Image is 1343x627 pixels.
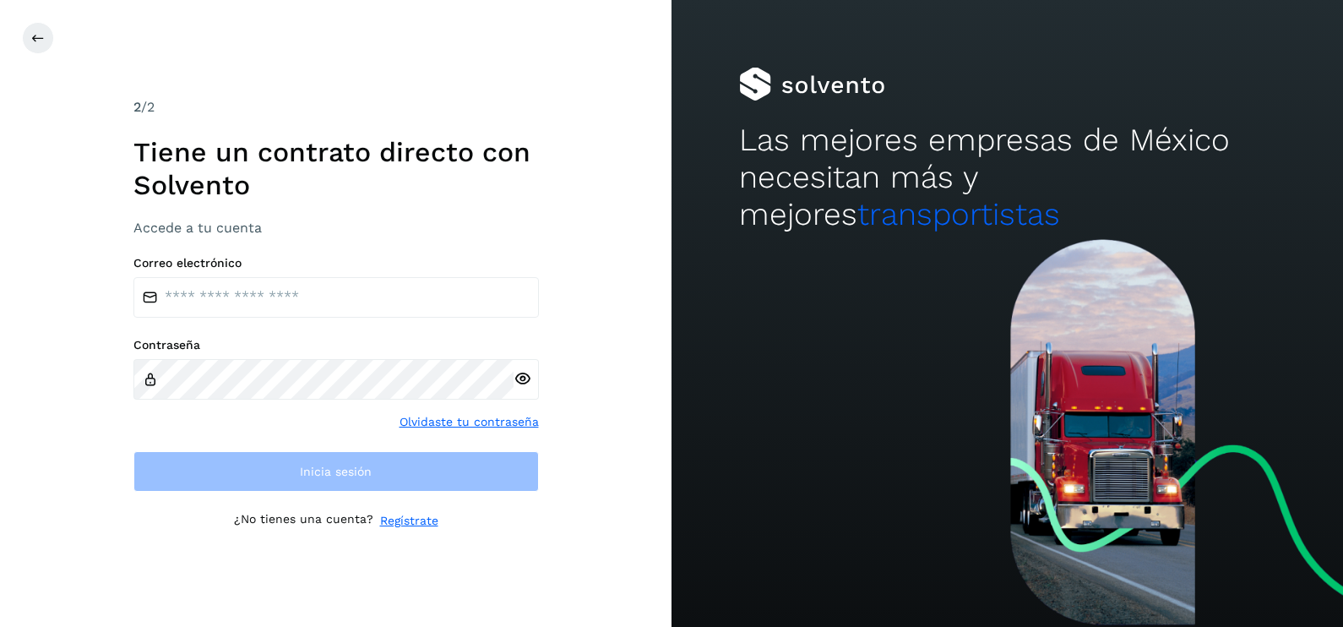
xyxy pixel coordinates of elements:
h1: Tiene un contrato directo con Solvento [133,136,539,201]
h3: Accede a tu cuenta [133,220,539,236]
span: 2 [133,99,141,115]
h2: Las mejores empresas de México necesitan más y mejores [739,122,1276,234]
label: Correo electrónico [133,256,539,270]
a: Olvidaste tu contraseña [400,413,539,431]
label: Contraseña [133,338,539,352]
a: Regístrate [380,512,438,530]
button: Inicia sesión [133,451,539,492]
span: Inicia sesión [300,466,372,477]
p: ¿No tienes una cuenta? [234,512,373,530]
span: transportistas [857,196,1060,232]
div: /2 [133,97,539,117]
